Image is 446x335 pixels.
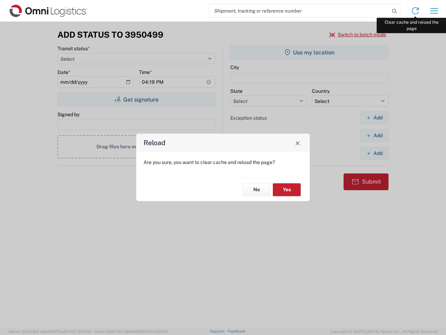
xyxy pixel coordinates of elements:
h4: Reload [144,138,166,148]
button: Yes [273,183,301,196]
p: Are you sure, you want to clear cache and reload the page? [144,159,302,165]
button: Close [293,138,302,148]
button: No [243,183,270,196]
input: Shipment, tracking or reference number [209,4,390,17]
